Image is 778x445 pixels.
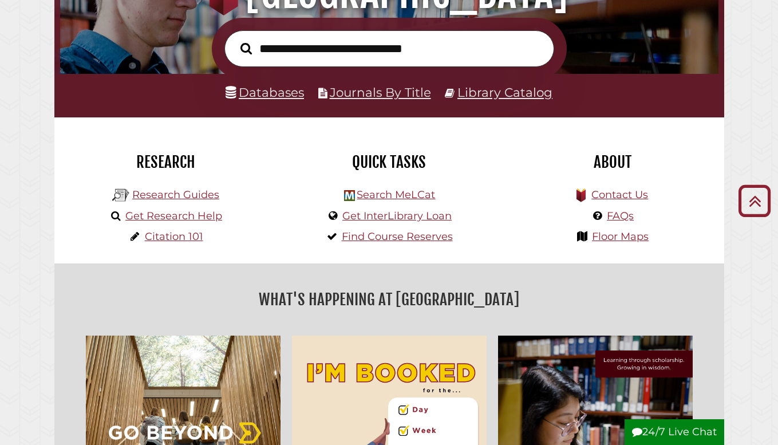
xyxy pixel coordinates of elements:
[125,210,222,222] a: Get Research Help
[607,210,634,222] a: FAQs
[240,42,252,55] i: Search
[63,152,269,172] h2: Research
[145,230,203,243] a: Citation 101
[592,230,649,243] a: Floor Maps
[457,85,552,100] a: Library Catalog
[734,191,775,210] a: Back to Top
[510,152,716,172] h2: About
[132,188,219,201] a: Research Guides
[342,210,452,222] a: Get InterLibrary Loan
[357,188,435,201] a: Search MeLCat
[235,40,258,57] button: Search
[63,286,716,313] h2: What's Happening at [GEOGRAPHIC_DATA]
[112,187,129,204] img: Hekman Library Logo
[342,230,453,243] a: Find Course Reserves
[330,85,431,100] a: Journals By Title
[344,190,355,201] img: Hekman Library Logo
[591,188,648,201] a: Contact Us
[286,152,492,172] h2: Quick Tasks
[226,85,304,100] a: Databases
